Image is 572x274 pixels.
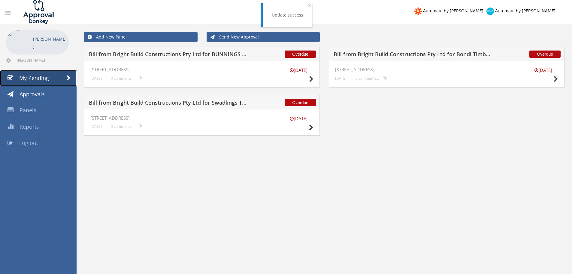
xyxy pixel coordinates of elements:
span: Overdue [285,51,316,58]
span: × [308,1,311,9]
img: xero-logo.png [486,8,494,15]
small: 0 comments... [111,124,143,129]
h4: [STREET_ADDRESS] [335,67,558,72]
a: Send New Approval [207,32,320,42]
h4: [STREET_ADDRESS] [90,67,313,72]
span: Reports [20,123,39,130]
small: [DATE] [283,67,313,73]
h5: Bill from Bright Build Constructions Pty Ltd for BUNNINGS PTY LTD [89,51,247,59]
img: zapier-logomark.png [414,8,422,15]
span: Overdue [285,99,316,106]
small: [DATE] [335,76,347,81]
span: Automate by [PERSON_NAME] [495,8,555,14]
small: [DATE] [90,76,102,81]
h5: Bill from Bright Build Constructions Pty Ltd for Swadlings Timber & Hardware [89,100,247,107]
small: [DATE] [528,67,558,73]
h4: [STREET_ADDRESS] [90,115,313,121]
small: [DATE] [283,115,313,122]
a: Add New Panel [84,32,198,42]
span: Overdue [529,51,561,58]
p: [PERSON_NAME] [33,35,66,50]
div: Update success [272,12,303,18]
span: Log out [19,139,38,146]
span: Automate by [PERSON_NAME] [423,8,483,14]
small: 0 comments... [111,76,143,81]
span: [PERSON_NAME][EMAIL_ADDRESS][DOMAIN_NAME] [17,58,68,63]
h5: Bill from Bright Build Constructions Pty Ltd for Bondi Timber & Hardware [334,51,492,59]
span: My Pending [19,74,49,82]
small: [DATE] [90,124,102,129]
span: Approvals [20,91,45,98]
span: Panels [20,106,36,114]
small: 0 comments... [356,76,387,81]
